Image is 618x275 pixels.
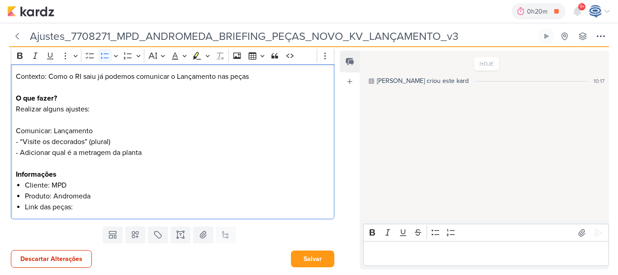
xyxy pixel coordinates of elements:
[27,28,537,44] input: Kard Sem Título
[527,7,550,16] div: 0h20m
[25,202,330,212] li: Link das peças:
[589,5,602,18] img: Caroline Traven De Andrade
[16,94,57,103] strong: O que fazer?
[11,47,334,64] div: Editor toolbar
[291,251,334,267] button: Salvar
[16,170,57,179] strong: Informações
[25,191,330,202] li: Produto: Andromeda
[25,180,330,191] li: Cliente: MPD
[16,147,330,169] p: - Adicionar qual é a metragem da planta
[363,241,609,266] div: Editor editing area: main
[543,33,550,40] div: Ligar relógio
[377,76,469,86] div: [PERSON_NAME] criou este kard
[11,64,334,220] div: Editor editing area: main
[11,250,92,268] button: Descartar Alterações
[363,224,609,241] div: Editor toolbar
[16,71,330,136] p: Contexto: Como o RI saiu já podemos comunicar o Lançamento nas peças Realizar alguns ajustes: Com...
[580,3,585,10] span: 9+
[594,77,604,85] div: 10:17
[7,6,54,17] img: kardz.app
[16,136,330,147] p: - “Visite os decorados” (plural)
